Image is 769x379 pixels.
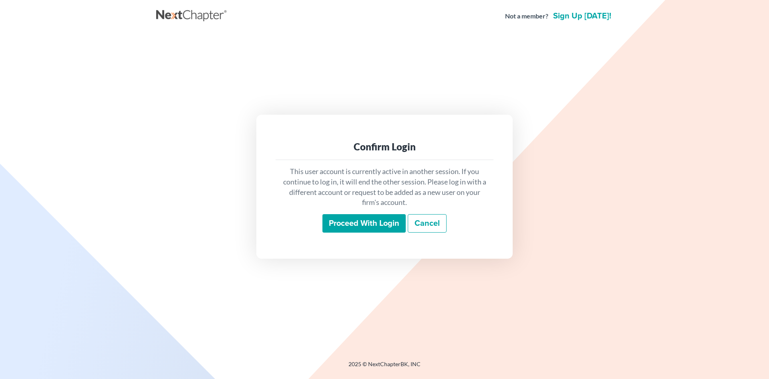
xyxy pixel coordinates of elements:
p: This user account is currently active in another session. If you continue to log in, it will end ... [282,166,487,208]
a: Cancel [408,214,447,233]
input: Proceed with login [322,214,406,233]
div: Confirm Login [282,140,487,153]
a: Sign up [DATE]! [552,12,613,20]
strong: Not a member? [505,12,548,21]
div: 2025 © NextChapterBK, INC [156,360,613,375]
